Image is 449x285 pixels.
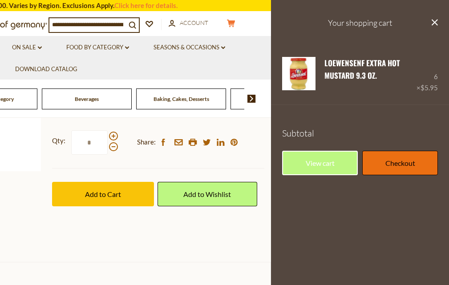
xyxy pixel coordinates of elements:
span: Add to Cart [85,190,121,198]
a: Baking, Cakes, Desserts [154,96,209,102]
button: Add to Cart [52,182,154,206]
a: On Sale [12,43,42,52]
a: Beverages [75,96,99,102]
input: Qty: [71,130,108,155]
span: Share: [137,136,156,148]
a: Lowensenf Extra Hot Mustard [282,57,316,93]
a: Account [169,18,208,28]
a: View cart [282,151,358,175]
span: Account [180,19,208,26]
a: Click here for details. [114,1,178,9]
a: Add to Wishlist [158,182,257,206]
a: Checkout [362,151,438,175]
img: next arrow [247,95,256,103]
span: $5.95 [421,84,438,92]
span: Subtotal [282,128,314,139]
a: Loewensenf Extra Hot Mustard 9.3 oz. [324,57,400,81]
a: Seasons & Occasions [154,43,225,52]
a: Download Catalog [15,64,77,74]
div: 6 × [417,57,438,93]
a: Food By Category [66,43,129,52]
strong: Qty: [52,135,65,146]
img: Lowensenf Extra Hot Mustard [282,57,316,90]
